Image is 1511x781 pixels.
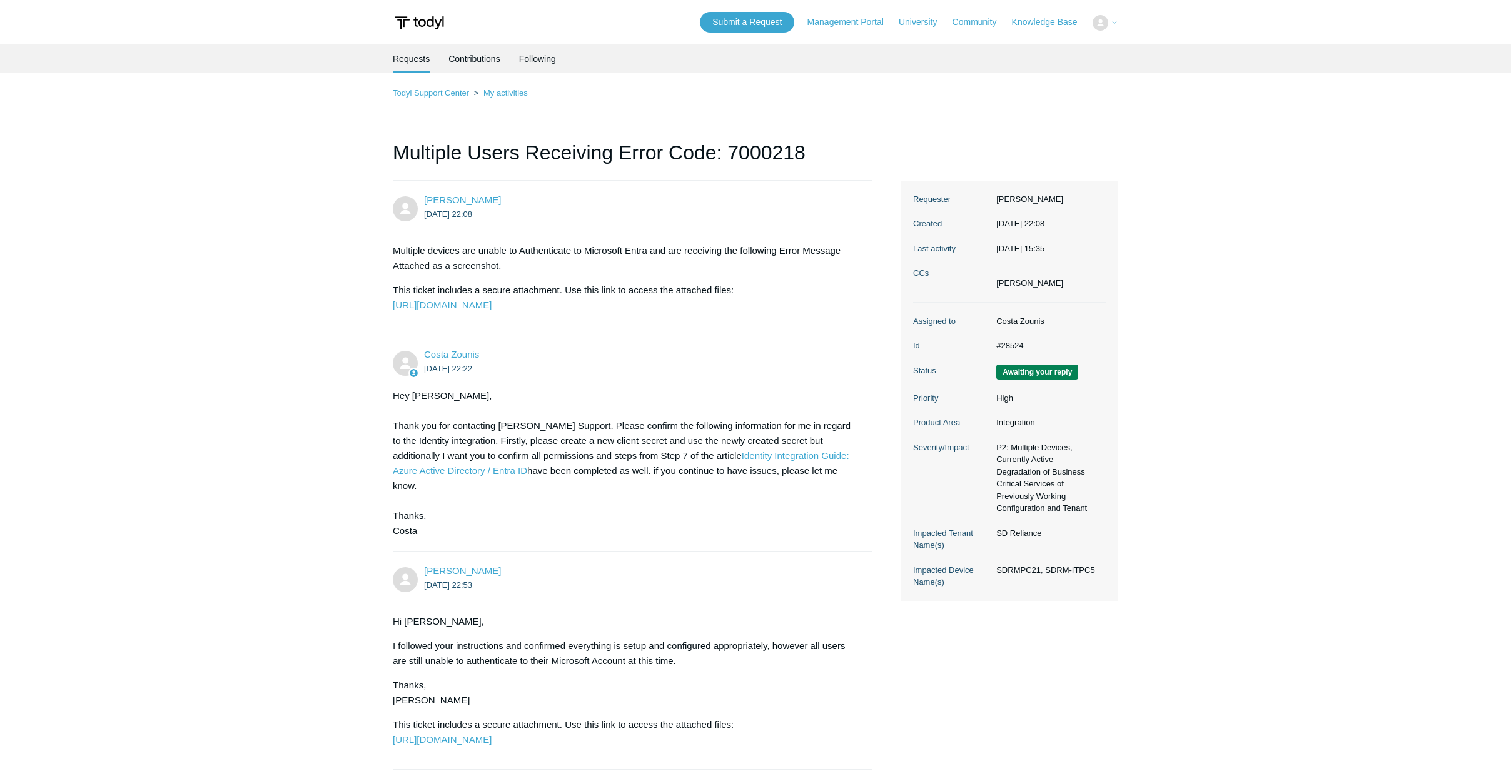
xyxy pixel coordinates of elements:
[996,365,1078,380] span: We are waiting for you to respond
[424,349,479,360] a: Costa Zounis
[393,243,859,273] p: Multiple devices are unable to Authenticate to Microsoft Entra and are receiving the following Er...
[472,88,528,98] li: My activities
[424,565,501,576] span: Michael Michoff
[990,416,1106,429] dd: Integration
[393,678,859,708] p: Thanks, [PERSON_NAME]
[996,244,1044,253] time: 2025-09-30T15:35:13+00:00
[913,193,990,206] dt: Requester
[990,193,1106,206] dd: [PERSON_NAME]
[393,614,859,629] p: Hi [PERSON_NAME],
[913,267,990,280] dt: CCs
[393,283,859,313] p: This ticket includes a secure attachment. Use this link to access the attached files:
[990,340,1106,352] dd: #28524
[393,388,859,538] div: Hey [PERSON_NAME], Thank you for contacting [PERSON_NAME] Support. Please confirm the following i...
[393,138,872,181] h1: Multiple Users Receiving Error Code: 7000218
[424,209,472,219] time: 2025-09-29T22:08:34Z
[913,564,990,588] dt: Impacted Device Name(s)
[990,441,1106,515] dd: P2: Multiple Devices, Currently Active Degradation of Business Critical Services of Previously Wo...
[424,364,472,373] time: 2025-09-29T22:22:40Z
[913,315,990,328] dt: Assigned to
[990,315,1106,328] dd: Costa Zounis
[996,277,1063,290] li: Dennis Krohn, Jr.
[519,44,556,73] a: Following
[990,564,1106,577] dd: SDRMPC21, SDRM-ITPC5
[448,44,500,73] a: Contributions
[913,340,990,352] dt: Id
[424,194,501,205] span: Michael Michoff
[899,16,949,29] a: University
[990,527,1106,540] dd: SD Reliance
[393,717,859,747] p: This ticket includes a secure attachment. Use this link to access the attached files:
[483,88,528,98] a: My activities
[393,11,446,34] img: Todyl Support Center Help Center home page
[913,243,990,255] dt: Last activity
[807,16,896,29] a: Management Portal
[913,416,990,429] dt: Product Area
[913,392,990,405] dt: Priority
[996,219,1044,228] time: 2025-09-29T22:08:34+00:00
[393,734,492,745] a: [URL][DOMAIN_NAME]
[424,565,501,576] a: [PERSON_NAME]
[913,365,990,377] dt: Status
[700,12,794,33] a: Submit a Request
[393,450,849,476] a: Identity Integration Guide: Azure Active Directory / Entra ID
[913,218,990,230] dt: Created
[393,638,859,668] p: I followed your instructions and confirmed everything is setup and configured appropriately, howe...
[913,527,990,552] dt: Impacted Tenant Name(s)
[990,392,1106,405] dd: High
[953,16,1009,29] a: Community
[393,300,492,310] a: [URL][DOMAIN_NAME]
[424,580,472,590] time: 2025-09-29T22:53:55Z
[424,194,501,205] a: [PERSON_NAME]
[1012,16,1090,29] a: Knowledge Base
[393,88,472,98] li: Todyl Support Center
[913,441,990,454] dt: Severity/Impact
[393,44,430,73] li: Requests
[393,88,469,98] a: Todyl Support Center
